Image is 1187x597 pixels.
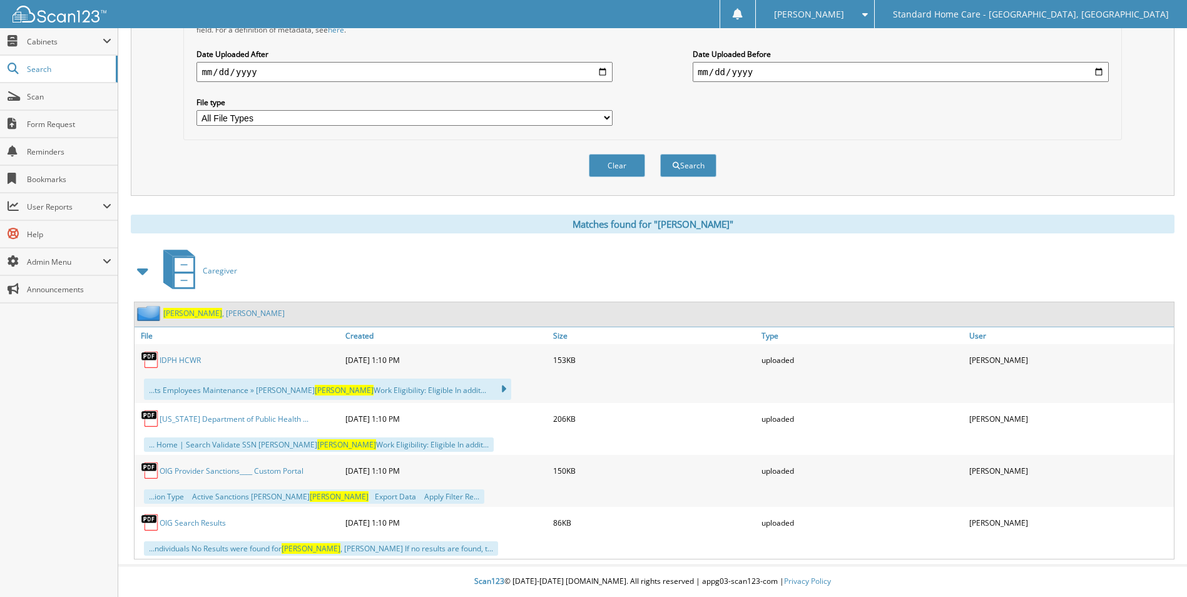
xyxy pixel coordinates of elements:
[27,174,111,185] span: Bookmarks
[141,513,160,532] img: PDF.png
[27,64,110,74] span: Search
[141,350,160,369] img: PDF.png
[758,406,966,431] div: uploaded
[310,491,369,502] span: [PERSON_NAME]
[118,566,1187,597] div: © [DATE]-[DATE] [DOMAIN_NAME]. All rights reserved | appg03-scan123-com |
[137,305,163,321] img: folder2.png
[135,327,342,344] a: File
[966,347,1174,372] div: [PERSON_NAME]
[203,265,237,276] span: Caregiver
[550,347,758,372] div: 153KB
[196,97,613,108] label: File type
[27,202,103,212] span: User Reports
[196,49,613,59] label: Date Uploaded After
[1124,537,1187,597] iframe: Chat Widget
[144,541,498,556] div: ...ndividuals No Results were found for , [PERSON_NAME] If no results are found, t...
[774,11,844,18] span: [PERSON_NAME]
[758,458,966,483] div: uploaded
[141,409,160,428] img: PDF.png
[315,385,374,395] span: [PERSON_NAME]
[27,229,111,240] span: Help
[27,36,103,47] span: Cabinets
[342,458,550,483] div: [DATE] 1:10 PM
[317,439,376,450] span: [PERSON_NAME]
[27,146,111,157] span: Reminders
[144,379,511,400] div: ...ts Employees Maintenance » [PERSON_NAME] Work Eligibility: Eligible In addit...
[27,91,111,102] span: Scan
[342,510,550,535] div: [DATE] 1:10 PM
[758,510,966,535] div: uploaded
[550,327,758,344] a: Size
[758,327,966,344] a: Type
[966,327,1174,344] a: User
[966,510,1174,535] div: [PERSON_NAME]
[141,461,160,480] img: PDF.png
[758,347,966,372] div: uploaded
[966,458,1174,483] div: [PERSON_NAME]
[27,284,111,295] span: Announcements
[27,119,111,130] span: Form Request
[160,414,308,424] a: [US_STATE] Department of Public Health ...
[966,406,1174,431] div: [PERSON_NAME]
[144,437,494,452] div: ... Home | Search Validate SSN [PERSON_NAME] Work Eligibility: Eligible In addit...
[660,154,716,177] button: Search
[784,576,831,586] a: Privacy Policy
[693,49,1109,59] label: Date Uploaded Before
[131,215,1174,233] div: Matches found for "[PERSON_NAME]"
[342,327,550,344] a: Created
[13,6,106,23] img: scan123-logo-white.svg
[144,489,484,504] div: ...ion Type  Active Sanctions [PERSON_NAME]  Export Data  Apply Filter Re...
[893,11,1169,18] span: Standard Home Care - [GEOGRAPHIC_DATA], [GEOGRAPHIC_DATA]
[196,62,613,82] input: start
[163,308,285,319] a: [PERSON_NAME], [PERSON_NAME]
[160,355,201,365] a: IDPH HCWR
[160,518,226,528] a: OIG Search Results
[693,62,1109,82] input: end
[27,257,103,267] span: Admin Menu
[328,24,344,35] a: here
[474,576,504,586] span: Scan123
[342,406,550,431] div: [DATE] 1:10 PM
[156,246,237,295] a: Caregiver
[550,510,758,535] div: 86KB
[342,347,550,372] div: [DATE] 1:10 PM
[550,458,758,483] div: 150KB
[550,406,758,431] div: 206KB
[163,308,222,319] span: [PERSON_NAME]
[589,154,645,177] button: Clear
[282,543,340,554] span: [PERSON_NAME]
[160,466,303,476] a: OIG Provider Sanctions____ Custom Portal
